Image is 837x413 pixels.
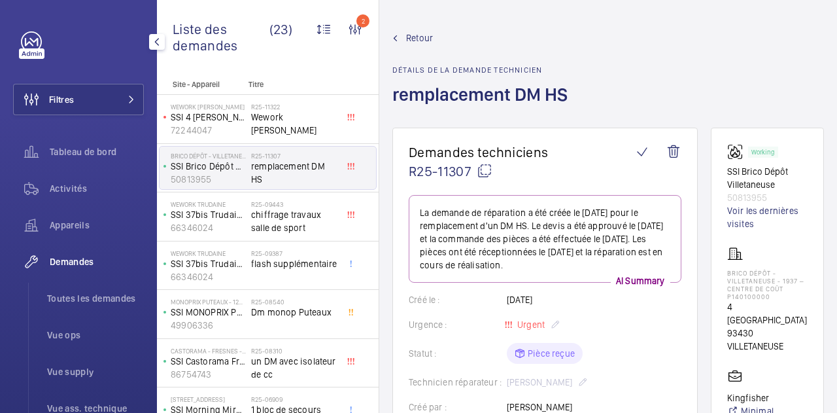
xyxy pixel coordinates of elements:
p: SSI 37bis Trudaine [171,208,246,221]
h2: R25-11322 [251,103,337,111]
p: SSI MONOPRIX PUTEAUX [171,306,246,319]
img: fire_alarm.svg [727,144,748,160]
h2: R25-09443 [251,200,337,208]
p: 66346024 [171,270,246,283]
span: Vue ops [47,329,144,342]
p: WeWork Trudaine [171,249,246,257]
p: SSI 37bis Trudaine [171,257,246,270]
span: Liste des demandes [173,21,269,54]
span: Toutes les demandes [47,292,144,305]
h2: R25-08310 [251,347,337,355]
span: Retour [406,31,433,45]
p: WeWork [PERSON_NAME] [171,103,246,111]
span: un DM avec isolateur de cc [251,355,337,381]
span: Tableau de bord [50,145,144,158]
p: 72244047 [171,124,246,137]
span: Activités [50,182,144,195]
span: Wework [PERSON_NAME] [251,111,337,137]
span: Demandes techniciens [409,144,548,160]
p: MONOPRIX PUTEAUX - 1244 [171,298,246,306]
h2: R25-08540 [251,298,337,306]
h1: remplacement DM HS [392,82,575,128]
p: 4 [GEOGRAPHIC_DATA] [727,300,808,327]
span: Dm monop Puteaux [251,306,337,319]
h2: R25-09387 [251,249,337,257]
p: [STREET_ADDRESS] [171,395,246,403]
h2: R25-06909 [251,395,337,403]
p: 50813955 [171,173,246,186]
p: Kingfisher [727,391,774,404]
span: chiffrage travaux salle de sport [251,208,337,234]
p: 93430 VILLETANEUSE [727,327,808,353]
p: WeWork Trudaine [171,200,246,208]
p: 49906336 [171,319,246,332]
span: remplacement DM HS [251,160,337,186]
p: Castorama - FRESNES - 1458 [171,347,246,355]
h2: Détails de la demande technicien [392,65,575,75]
span: Appareils [50,219,144,232]
span: R25-11307 [409,163,492,179]
p: La demande de réparation a été créée le [DATE] pour le remplacement d'un DM HS. Le devis a été ap... [420,206,670,272]
p: AI Summary [611,274,670,287]
p: SSI Castorama Fresnes [171,355,246,368]
button: Filtres [13,84,144,115]
p: Brico Dépôt - VILLETANEUSE - 1937 – centre de coût P140100000 [727,269,808,300]
p: SSI Brico Dépôt Villetaneuse [171,160,246,173]
p: Brico Dépôt - VILLETANEUSE - 1937 – centre de coût P140100000 [171,152,246,160]
h2: R25-11307 [251,152,337,160]
span: Demandes [50,255,144,268]
p: Working [751,150,775,154]
p: 66346024 [171,221,246,234]
a: Voir les dernières visites [727,204,808,230]
p: Titre [248,80,335,89]
p: SSI 4 [PERSON_NAME] [171,111,246,124]
p: Site - Appareil [157,80,243,89]
span: Filtres [49,93,74,106]
span: flash supplémentaire [251,257,337,270]
p: 86754743 [171,368,246,381]
span: Vue supply [47,365,144,378]
p: 50813955 [727,191,808,204]
p: SSI Brico Dépôt Villetaneuse [727,165,808,191]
